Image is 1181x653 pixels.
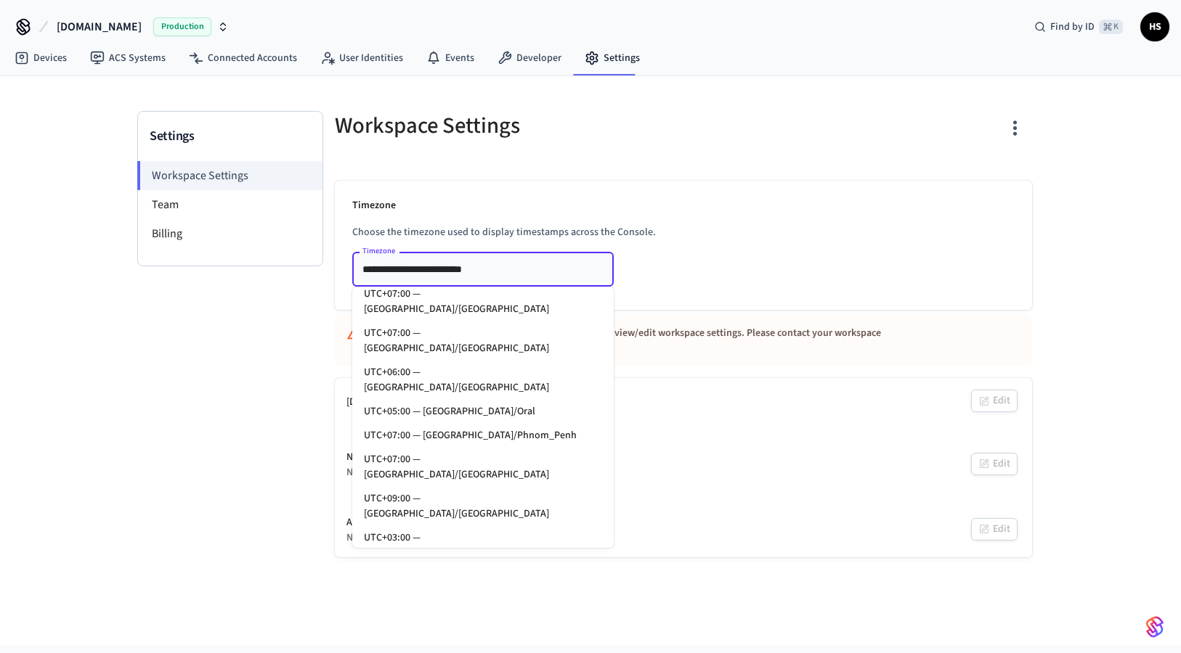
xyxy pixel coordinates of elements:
span: [DOMAIN_NAME] [57,18,142,36]
div: Not Set [346,465,452,480]
div: [DOMAIN_NAME] [346,395,418,410]
h3: Settings [150,126,311,147]
div: You are not the owner of this workspace, so you cannot view/edit workspace settings. Please conta... [371,320,910,362]
li: UTC+03:00 — [GEOGRAPHIC_DATA]/[GEOGRAPHIC_DATA] [352,526,614,565]
a: Devices [3,45,78,71]
h5: Workspace Settings [335,111,675,141]
p: Timezone [352,198,1015,213]
button: HS [1140,12,1169,41]
div: Not Set [346,530,432,546]
a: ACS Systems [78,45,177,71]
a: Developer [486,45,573,71]
a: Connected Accounts [177,45,309,71]
div: Find by ID⌘ K [1023,14,1135,40]
div: Nest Developer Settings [346,450,452,465]
span: Production [153,17,211,36]
span: HS [1142,14,1168,40]
li: UTC+09:00 — [GEOGRAPHIC_DATA]/[GEOGRAPHIC_DATA] [352,487,614,526]
span: ⌘ K [1099,20,1123,34]
li: UTC+07:00 — [GEOGRAPHIC_DATA]/Phnom_Penh [352,424,614,448]
li: UTC+05:00 — [GEOGRAPHIC_DATA]/Oral [352,400,614,424]
p: Choose the timezone used to display timestamps across the Console. [352,225,1015,240]
li: UTC+07:00 — [GEOGRAPHIC_DATA]/[GEOGRAPHIC_DATA] [352,321,614,361]
li: Team [138,190,322,219]
span: Find by ID [1050,20,1095,34]
li: Billing [138,219,322,248]
li: UTC+07:00 — [GEOGRAPHIC_DATA]/[GEOGRAPHIC_DATA] [352,448,614,487]
a: User Identities [309,45,415,71]
li: UTC+06:00 — [GEOGRAPHIC_DATA]/[GEOGRAPHIC_DATA] [352,361,614,400]
a: Settings [573,45,652,71]
div: Assa Abloy Settings [346,515,432,530]
li: UTC+07:00 — [GEOGRAPHIC_DATA]/[GEOGRAPHIC_DATA] [352,282,614,321]
img: SeamLogoGradient.69752ec5.svg [1146,615,1164,638]
label: Timezone [362,245,395,256]
li: Workspace Settings [137,161,322,190]
a: Events [415,45,486,71]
